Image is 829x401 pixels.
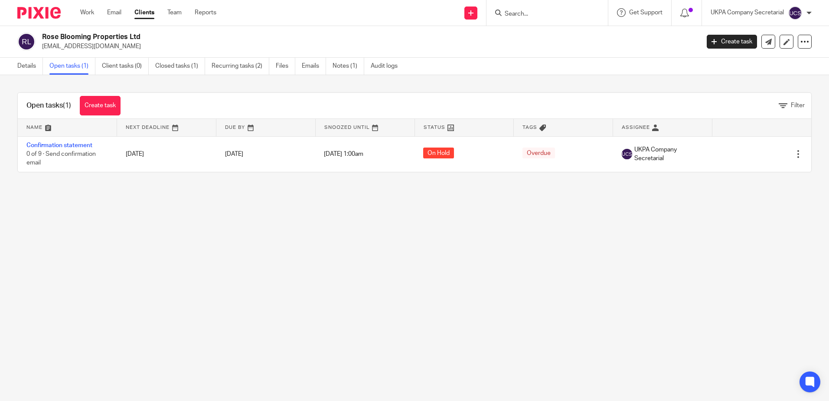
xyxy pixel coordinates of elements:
[302,58,326,75] a: Emails
[791,102,805,108] span: Filter
[371,58,404,75] a: Audit logs
[80,8,94,17] a: Work
[26,142,92,148] a: Confirmation statement
[324,125,370,130] span: Snoozed Until
[225,151,243,157] span: [DATE]
[107,8,121,17] a: Email
[333,58,364,75] a: Notes (1)
[134,8,154,17] a: Clients
[17,7,61,19] img: Pixie
[276,58,295,75] a: Files
[788,6,802,20] img: svg%3E
[17,33,36,51] img: svg%3E
[80,96,121,115] a: Create task
[707,35,757,49] a: Create task
[522,125,537,130] span: Tags
[424,125,445,130] span: Status
[711,8,784,17] p: UKPA Company Secretarial
[42,33,563,42] h2: Rose Blooming Properties Ltd
[167,8,182,17] a: Team
[622,149,632,159] img: svg%3E
[155,58,205,75] a: Closed tasks (1)
[26,101,71,110] h1: Open tasks
[63,102,71,109] span: (1)
[195,8,216,17] a: Reports
[42,42,694,51] p: [EMAIL_ADDRESS][DOMAIN_NAME]
[634,145,704,163] span: UKPA Company Secretarial
[117,136,216,172] td: [DATE]
[423,148,454,158] span: On Hold
[17,58,43,75] a: Details
[49,58,95,75] a: Open tasks (1)
[324,151,363,157] span: [DATE] 1:00am
[504,10,582,18] input: Search
[102,58,149,75] a: Client tasks (0)
[522,148,555,158] span: Overdue
[212,58,269,75] a: Recurring tasks (2)
[629,10,663,16] span: Get Support
[26,151,96,166] span: 0 of 9 · Send confirmation email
